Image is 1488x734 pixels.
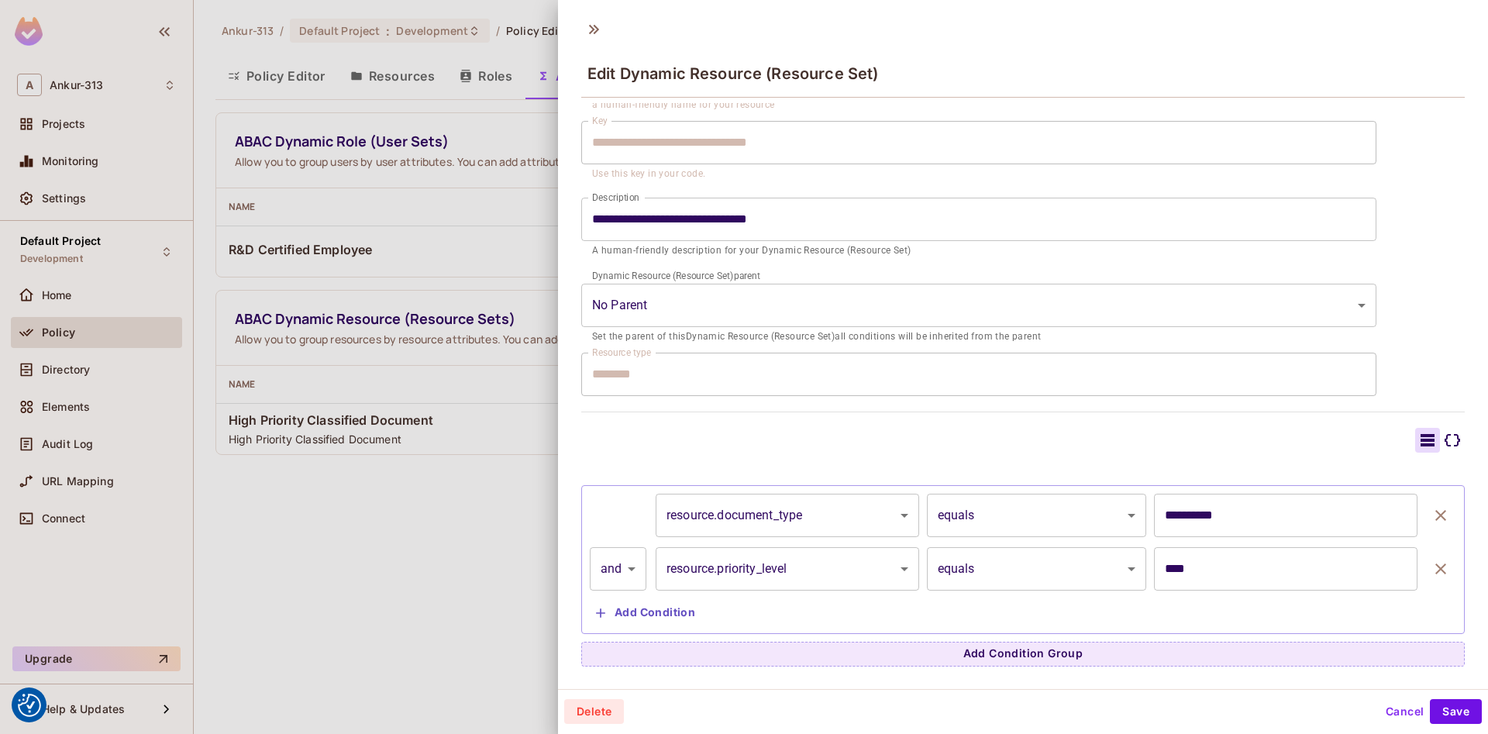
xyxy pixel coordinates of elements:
[592,243,1366,259] p: A human-friendly description for your Dynamic Resource (Resource Set)
[18,694,41,717] img: Revisit consent button
[592,329,1366,345] p: Set the parent of this Dynamic Resource (Resource Set) all conditions will be inherited from the ...
[927,494,1147,537] div: equals
[587,64,878,83] span: Edit Dynamic Resource (Resource Set)
[927,547,1147,591] div: equals
[18,694,41,717] button: Consent Preferences
[592,167,1366,182] p: Use this key in your code.
[656,547,919,591] div: resource.priority_level
[581,284,1376,327] div: Without label
[564,699,624,724] button: Delete
[581,642,1465,667] button: Add Condition Group
[592,346,651,359] label: Resource type
[1430,699,1482,724] button: Save
[656,494,919,537] div: resource.document_type
[590,547,646,591] div: and
[1379,699,1430,724] button: Cancel
[592,191,639,204] label: Description
[592,98,1366,113] p: a human-friendly name for your resource
[590,601,701,625] button: Add Condition
[592,114,608,127] label: Key
[592,269,760,282] label: Dynamic Resource (Resource Set) parent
